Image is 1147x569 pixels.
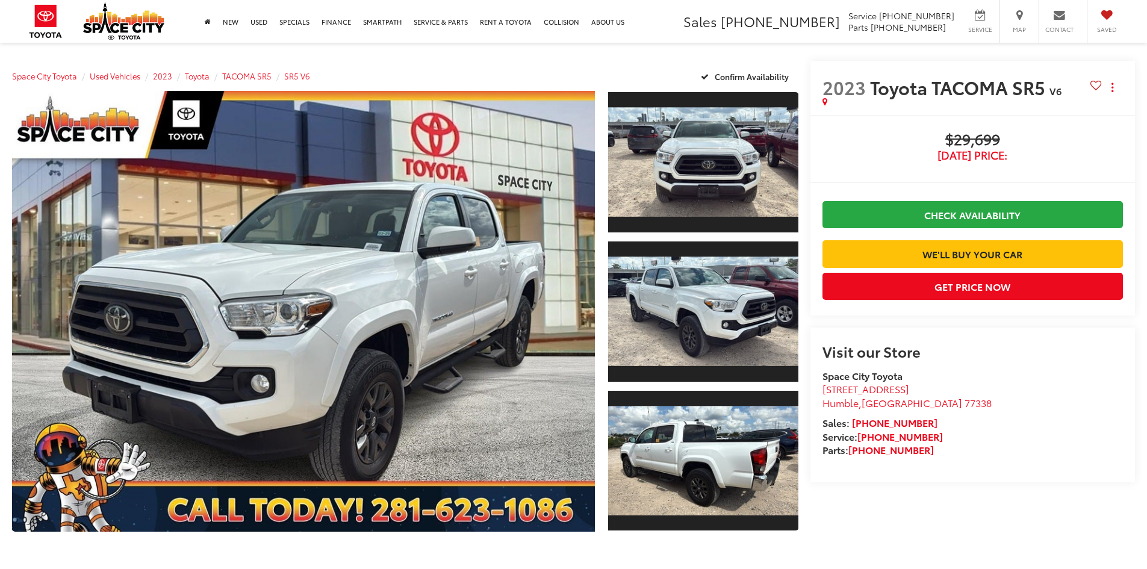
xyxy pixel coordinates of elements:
[822,429,943,443] strong: Service:
[822,443,934,456] strong: Parts:
[153,70,172,81] a: 2023
[879,10,954,22] span: [PHONE_NUMBER]
[715,71,789,82] span: Confirm Availability
[822,396,859,409] span: Humble
[965,396,992,409] span: 77338
[608,91,798,234] a: Expand Photo 1
[822,382,909,396] span: [STREET_ADDRESS]
[6,89,600,534] img: 2023 Toyota TACOMA SR5 SR5 V6
[966,25,993,34] span: Service
[822,149,1123,161] span: [DATE] Price:
[606,108,800,217] img: 2023 Toyota TACOMA SR5 SR5 V6
[822,74,866,100] span: 2023
[1111,82,1113,92] span: dropdown dots
[185,70,210,81] a: Toyota
[857,429,943,443] a: [PHONE_NUMBER]
[222,70,272,81] a: TACOMA SR5
[683,11,717,31] span: Sales
[852,415,937,429] a: [PHONE_NUMBER]
[870,74,1049,100] span: Toyota TACOMA SR5
[822,382,992,409] a: [STREET_ADDRESS] Humble,[GEOGRAPHIC_DATA] 77338
[822,368,903,382] strong: Space City Toyota
[606,406,800,515] img: 2023 Toyota TACOMA SR5 SR5 V6
[12,91,595,532] a: Expand Photo 0
[608,240,798,383] a: Expand Photo 2
[848,21,868,33] span: Parts
[822,240,1123,267] a: We'll Buy Your Car
[721,11,840,31] span: [PHONE_NUMBER]
[848,443,934,456] a: [PHONE_NUMBER]
[822,131,1123,149] span: $29,699
[606,257,800,366] img: 2023 Toyota TACOMA SR5 SR5 V6
[1006,25,1033,34] span: Map
[822,415,850,429] span: Sales:
[1102,76,1123,98] button: Actions
[608,390,798,532] a: Expand Photo 3
[1045,25,1074,34] span: Contact
[1049,84,1062,98] span: V6
[90,70,140,81] a: Used Vehicles
[862,396,962,409] span: [GEOGRAPHIC_DATA]
[822,201,1123,228] a: Check Availability
[822,396,992,409] span: ,
[12,70,77,81] a: Space City Toyota
[871,21,946,33] span: [PHONE_NUMBER]
[848,10,877,22] span: Service
[284,70,310,81] a: SR5 V6
[822,343,1123,359] h2: Visit our Store
[83,2,164,40] img: Space City Toyota
[822,273,1123,300] button: Get Price Now
[694,66,798,87] button: Confirm Availability
[1093,25,1120,34] span: Saved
